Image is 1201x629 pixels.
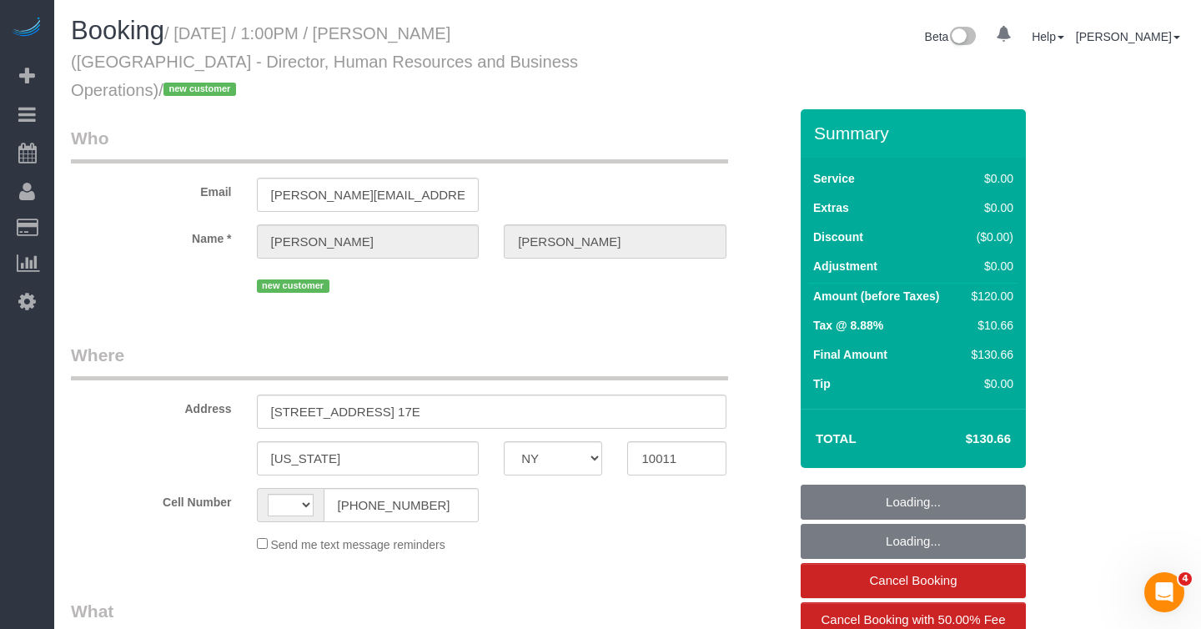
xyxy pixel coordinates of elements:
label: Cell Number [58,488,244,511]
a: [PERSON_NAME] [1076,30,1180,43]
span: new customer [257,279,329,293]
a: Help [1032,30,1064,43]
label: Address [58,395,244,417]
span: Send me text message reminders [270,538,445,551]
label: Service [813,170,855,187]
div: ($0.00) [965,229,1013,245]
img: New interface [948,27,976,48]
label: Name * [58,224,244,247]
div: $0.00 [965,258,1013,274]
input: Cell Number [324,488,480,522]
label: Adjustment [813,258,877,274]
label: Amount (before Taxes) [813,288,939,304]
label: Tip [813,375,831,392]
span: new customer [163,83,236,96]
strong: Total [816,431,857,445]
div: $0.00 [965,375,1013,392]
label: Extras [813,199,849,216]
a: Beta [925,30,977,43]
legend: Who [71,126,728,164]
div: $10.66 [965,317,1013,334]
img: Automaid Logo [10,17,43,40]
input: Email [257,178,480,212]
div: $0.00 [965,170,1013,187]
span: / [158,81,241,99]
label: Final Amount [813,346,887,363]
a: Cancel Booking [801,563,1026,598]
input: First Name [257,224,480,259]
span: 4 [1178,572,1192,586]
input: Last Name [504,224,726,259]
div: $130.66 [965,346,1013,363]
span: Cancel Booking with 50.00% Fee [822,612,1006,626]
label: Email [58,178,244,200]
h4: $130.66 [916,432,1011,446]
span: Booking [71,16,164,45]
input: City [257,441,480,476]
iframe: Intercom live chat [1144,572,1184,612]
div: $0.00 [965,199,1013,216]
legend: Where [71,343,728,380]
label: Tax @ 8.88% [813,317,883,334]
div: $120.00 [965,288,1013,304]
small: / [DATE] / 1:00PM / [PERSON_NAME] ([GEOGRAPHIC_DATA] - Director, Human Resources and Business Ope... [71,24,578,99]
h3: Summary [814,123,1018,143]
label: Discount [813,229,863,245]
input: Zip Code [627,441,726,476]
